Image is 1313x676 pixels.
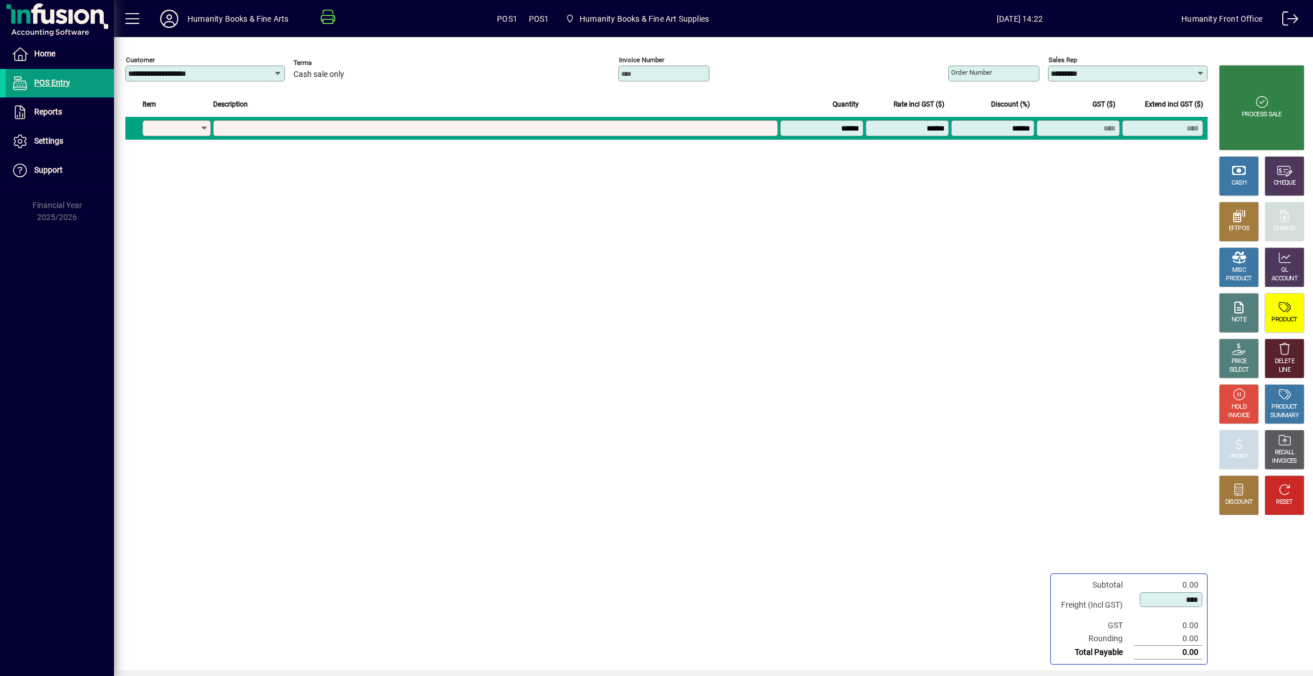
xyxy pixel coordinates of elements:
td: 0.00 [1134,619,1202,632]
span: Item [142,98,156,111]
span: Reports [34,107,62,116]
span: Rate incl GST ($) [894,98,944,111]
mat-label: Order number [951,68,992,76]
div: RESET [1276,498,1293,507]
div: DISCOUNT [1225,498,1253,507]
div: PRODUCT [1271,316,1297,324]
span: [DATE] 14:22 [858,10,1181,28]
a: Support [6,156,114,185]
div: PROCESS SALE [1242,111,1282,119]
div: MISC [1232,266,1246,275]
span: Quantity [833,98,859,111]
mat-label: Customer [126,56,155,64]
button: Profile [151,9,187,29]
span: POS1 [529,10,549,28]
div: PRODUCT [1271,403,1297,412]
td: GST [1055,619,1134,632]
div: PROFIT [1229,453,1249,461]
span: Humanity Books & Fine Art Supplies [580,10,709,28]
span: POS1 [497,10,517,28]
div: ACCOUNT [1271,275,1298,283]
div: CHEQUE [1274,179,1295,188]
div: HOLD [1232,403,1246,412]
td: 0.00 [1134,646,1202,659]
span: Description [213,98,248,111]
div: PRICE [1232,357,1247,366]
span: Terms [293,59,362,67]
a: Settings [6,127,114,156]
div: NOTE [1232,316,1246,324]
div: GL [1281,266,1288,275]
div: PRODUCT [1226,275,1251,283]
a: Logout [1274,2,1299,39]
div: EFTPOS [1229,225,1250,233]
a: Reports [6,98,114,127]
div: Humanity Front Office [1181,10,1262,28]
span: Extend incl GST ($) [1145,98,1203,111]
span: Humanity Books & Fine Art Supplies [561,9,713,29]
td: Subtotal [1055,579,1134,592]
div: CASH [1232,179,1246,188]
td: Total Payable [1055,646,1134,659]
td: Rounding [1055,632,1134,646]
span: POS Entry [34,78,70,87]
a: Home [6,40,114,68]
span: Cash sale only [293,70,344,79]
td: 0.00 [1134,579,1202,592]
div: SELECT [1229,366,1249,374]
div: LINE [1279,366,1290,374]
td: 0.00 [1134,632,1202,646]
div: Humanity Books & Fine Arts [187,10,289,28]
mat-label: Invoice number [619,56,664,64]
div: RECALL [1275,449,1295,457]
div: INVOICE [1228,412,1249,420]
span: GST ($) [1092,98,1115,111]
span: Home [34,49,55,58]
span: Support [34,165,63,174]
div: INVOICES [1272,457,1296,466]
div: DELETE [1275,357,1294,366]
div: SUMMARY [1270,412,1299,420]
span: Settings [34,136,63,145]
span: Discount (%) [991,98,1030,111]
mat-label: Sales rep [1049,56,1077,64]
div: CHARGE [1274,225,1296,233]
td: Freight (Incl GST) [1055,592,1134,619]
